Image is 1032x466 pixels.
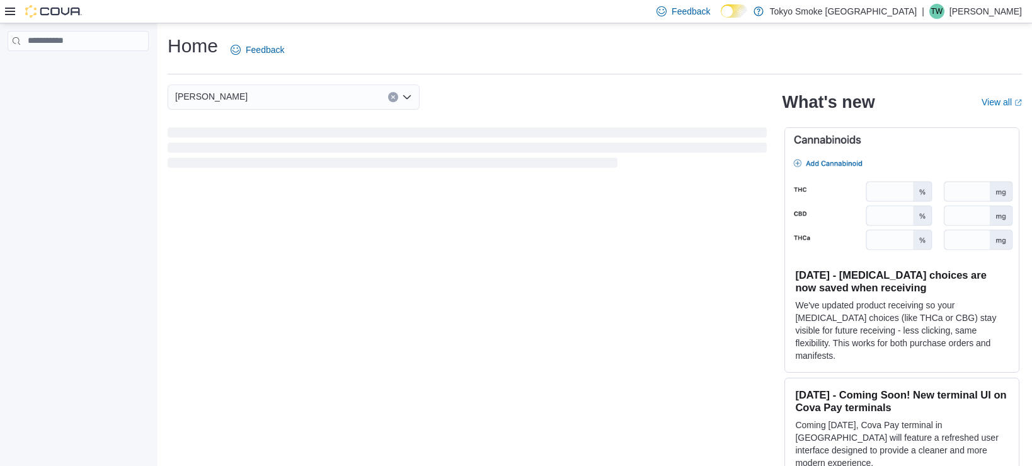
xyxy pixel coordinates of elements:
div: Tre Willis [929,4,944,19]
a: Feedback [226,37,289,62]
p: | [922,4,924,19]
span: Feedback [246,44,284,56]
h3: [DATE] - Coming Soon! New terminal UI on Cova Pay terminals [795,388,1009,414]
input: Dark Mode [721,4,747,18]
button: Open list of options [402,92,412,102]
button: Clear input [388,92,398,102]
span: [PERSON_NAME] [175,89,248,104]
svg: External link [1014,99,1022,107]
h1: Home [168,33,218,59]
span: Loading [168,130,767,170]
span: TW [931,4,943,19]
p: [PERSON_NAME] [949,4,1022,19]
p: We've updated product receiving so your [MEDICAL_DATA] choices (like THCa or CBG) stay visible fo... [795,299,1009,362]
img: Cova [25,5,82,18]
nav: Complex example [8,54,149,84]
span: Feedback [672,5,710,18]
h2: What's new [782,92,874,112]
p: Tokyo Smoke [GEOGRAPHIC_DATA] [770,4,917,19]
a: View allExternal link [982,97,1022,107]
h3: [DATE] - [MEDICAL_DATA] choices are now saved when receiving [795,269,1009,294]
